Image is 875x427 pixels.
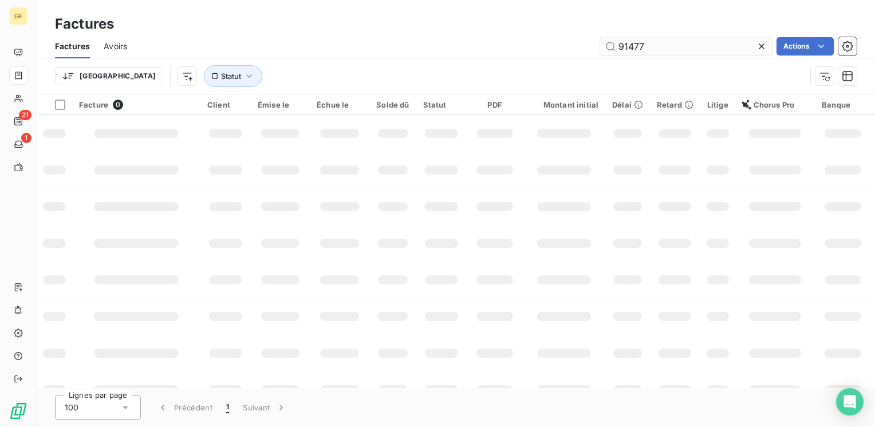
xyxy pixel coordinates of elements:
[150,396,219,420] button: Précédent
[65,402,78,413] span: 100
[474,100,515,109] div: PDF
[55,67,163,85] button: [GEOGRAPHIC_DATA]
[19,110,31,120] span: 21
[742,100,809,109] div: Chorus Pro
[55,41,90,52] span: Factures
[258,100,303,109] div: Émise le
[236,396,294,420] button: Suivant
[104,41,127,52] span: Avoirs
[317,100,362,109] div: Échue le
[219,396,236,420] button: 1
[226,402,229,413] span: 1
[836,388,864,416] div: Open Intercom Messenger
[9,7,27,25] div: GF
[207,100,244,109] div: Client
[55,14,114,34] h3: Factures
[530,100,598,109] div: Montant initial
[822,100,864,109] div: Banque
[21,133,31,143] span: 1
[221,72,241,81] span: Statut
[9,402,27,420] img: Logo LeanPay
[657,100,693,109] div: Retard
[423,100,460,109] div: Statut
[707,100,728,109] div: Litige
[204,65,262,87] button: Statut
[777,37,834,56] button: Actions
[113,100,123,110] span: 0
[9,112,27,131] a: 21
[600,37,772,56] input: Rechercher
[9,135,27,153] a: 1
[612,100,643,109] div: Délai
[79,100,108,109] span: Facture
[376,100,409,109] div: Solde dû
